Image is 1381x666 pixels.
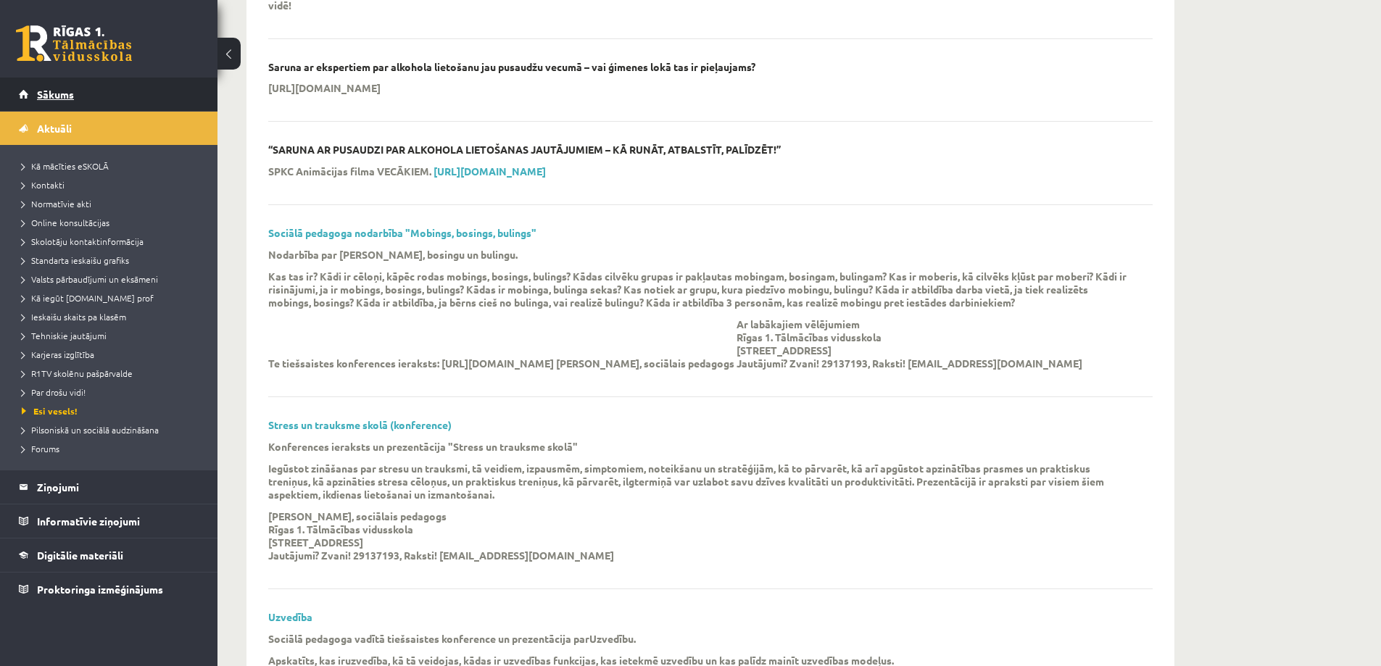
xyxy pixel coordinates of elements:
[22,329,203,342] a: Tehniskie jautājumi
[268,418,452,431] a: Stress un trauksme skolā (konference)
[268,462,1131,501] p: Iegūstot zināšanas par stresu un trauksmi, tā veidiem, izpausmēm, simptomiem, noteikšanu un strat...
[37,583,163,596] span: Proktoringa izmēģinājums
[22,367,133,379] span: R1TV skolēnu pašpārvalde
[268,143,781,156] p: “SARUNA AR PUSAUDZI PAR ALKOHOLA LIETOŠANAS JAUTĀJUMIEM – KĀ RUNĀT, ATBALSTĪT, PALĪDZĒT!”
[268,270,1131,309] p: Kas tas ir? Kādi ir cēloņi, kāpēc rodas mobings, bosings, bulings? Kādas cilvēku grupas ir pakļau...
[37,549,123,562] span: Digitālie materiāli
[589,632,636,645] strong: Uzvedību.
[737,317,1082,370] p: Ar labākajiem vēlējumiem Rīgas 1. Tālmācības vidusskola [STREET_ADDRESS] Jautājumi? Zvani! 291371...
[22,272,203,286] a: Valsts pārbaudījumi un eksāmeni
[268,61,755,73] p: Saruna ar ekspertiem par alkohola lietošanu jau pusaudžu vecumā – vai ģimenes lokā tas ir pieļauj...
[22,292,154,304] span: Kā iegūt [DOMAIN_NAME] prof
[268,81,381,94] p: [URL][DOMAIN_NAME]
[22,197,203,210] a: Normatīvie akti
[16,25,132,62] a: Rīgas 1. Tālmācības vidusskola
[268,165,431,178] p: SPKC Animācijas filma VECĀKIEM.
[22,424,159,436] span: Pilsoniskā un sociālā audzināšana
[22,405,78,417] span: Esi vesels!
[22,310,203,323] a: Ieskaišu skaits pa klasēm
[22,348,203,361] a: Karjeras izglītība
[22,179,65,191] span: Kontakti
[19,470,199,504] a: Ziņojumi
[22,404,203,417] a: Esi vesels!
[556,357,734,370] p: [PERSON_NAME], sociālais pedagogs
[22,386,203,399] a: Par drošu vidi!
[22,236,144,247] span: Skolotāju kontaktinformācija
[37,122,72,135] span: Aktuāli
[22,367,203,380] a: R1TV skolēnu pašpārvalde
[22,311,126,322] span: Ieskaišu skaits pa klasēm
[37,88,74,101] span: Sākums
[22,235,203,248] a: Skolotāju kontaktinformācija
[434,165,546,178] a: [URL][DOMAIN_NAME]
[22,160,109,172] span: Kā mācīties eSKOLĀ
[268,248,518,261] p: Nodarbība par [PERSON_NAME], bosingu un bulingu.
[19,78,199,111] a: Sākums
[19,538,199,572] a: Digitālie materiāli
[22,349,94,360] span: Karjeras izglītība
[268,509,614,562] p: [PERSON_NAME], sociālais pedagogs Rīgas 1. Tālmācības vidusskola [STREET_ADDRESS] Jautājumi? Zvan...
[22,291,203,304] a: Kā iegūt [DOMAIN_NAME] prof
[22,443,59,454] span: Forums
[22,442,203,455] a: Forums
[22,216,203,229] a: Online konsultācijas
[37,504,199,538] legend: Informatīvie ziņojumi
[37,470,199,504] legend: Ziņojumi
[268,226,536,239] a: Sociālā pedagoga nodarbība "Mobings, bosings, bulings"
[22,178,203,191] a: Kontakti
[268,610,312,623] a: Uzvedība
[268,632,638,645] p: Sociālā pedagoga vadītā tiešsaistes konference un prezentācija par
[268,440,578,453] strong: Konferences ieraksts un prezentācija "Stress un trauksme skolā"
[22,198,91,209] span: Normatīvie akti
[22,330,107,341] span: Tehniskie jautājumi
[19,573,199,606] a: Proktoringa izmēģinājums
[22,386,86,398] span: Par drošu vidi!
[22,254,129,266] span: Standarta ieskaišu grafiks
[22,273,158,285] span: Valsts pārbaudījumi un eksāmeni
[19,112,199,145] a: Aktuāli
[19,504,199,538] a: Informatīvie ziņojumi
[268,357,554,370] p: Te tiešsaistes konferences ieraksts: [URL][DOMAIN_NAME]
[22,423,203,436] a: Pilsoniskā un sociālā audzināšana
[22,159,203,172] a: Kā mācīties eSKOLĀ
[22,254,203,267] a: Standarta ieskaišu grafiks
[22,217,109,228] span: Online konsultācijas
